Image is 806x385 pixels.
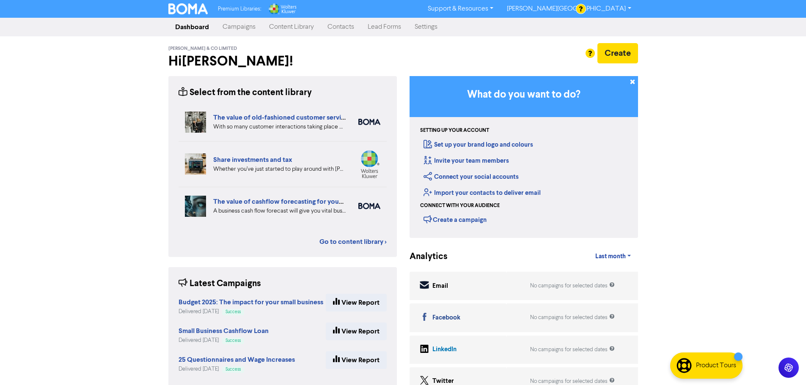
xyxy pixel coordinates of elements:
[168,3,208,14] img: BOMA Logo
[268,3,297,14] img: Wolters Kluwer
[530,314,615,322] div: No campaigns for selected dates
[179,365,295,373] div: Delivered [DATE]
[424,141,533,149] a: Set up your brand logo and colours
[179,298,323,306] strong: Budget 2025: The impact for your small business
[410,76,638,238] div: Getting Started in BOMA
[213,113,412,122] a: The value of old-fashioned customer service: getting data insights
[420,127,489,134] div: Setting up your account
[213,156,292,164] a: Share investments and tax
[179,355,295,364] strong: 25 Questionnaires and Wage Increases
[179,308,323,316] div: Delivered [DATE]
[420,202,500,210] div: Connect with your audience
[179,327,269,335] strong: Small Business Cashflow Loan
[326,294,387,311] a: View Report
[179,299,323,306] a: Budget 2025: The impact for your small business
[424,213,487,226] div: Create a campaign
[213,123,346,131] div: With so many customer interactions taking place online, your online customer service has to be fi...
[179,328,269,335] a: Small Business Cashflow Loan
[168,53,397,69] h2: Hi [PERSON_NAME] !
[213,197,369,206] a: The value of cashflow forecasting for your business
[424,157,509,165] a: Invite your team members
[421,2,500,16] a: Support & Resources
[213,165,346,174] div: Whether you’ve just started to play around with Sharesies, or are already comfortably managing yo...
[179,357,295,363] a: 25 Questionnaires and Wage Increases
[358,203,380,209] img: boma_accounting
[595,253,626,260] span: Last month
[262,19,321,35] a: Content Library
[218,6,261,12] span: Premium Libraries:
[432,345,457,355] div: LinkedIn
[226,367,241,371] span: Success
[216,19,262,35] a: Campaigns
[319,237,387,247] a: Go to content library >
[358,119,380,125] img: boma
[424,189,541,197] a: Import your contacts to deliver email
[589,248,638,265] a: Last month
[597,43,638,63] button: Create
[764,344,806,385] iframe: Chat Widget
[179,86,312,99] div: Select from the content library
[424,173,519,181] a: Connect your social accounts
[432,313,460,323] div: Facebook
[226,339,241,343] span: Success
[500,2,638,16] a: [PERSON_NAME][GEOGRAPHIC_DATA]
[432,281,448,291] div: Email
[361,19,408,35] a: Lead Forms
[168,19,216,35] a: Dashboard
[226,310,241,314] span: Success
[422,89,625,101] h3: What do you want to do?
[213,207,346,216] div: A business cash flow forecast will give you vital business intelligence to help you scenario-plan...
[326,351,387,369] a: View Report
[410,250,437,263] div: Analytics
[326,322,387,340] a: View Report
[530,346,615,354] div: No campaigns for selected dates
[168,46,237,52] span: [PERSON_NAME] & Co Limited
[358,150,380,178] img: wolters_kluwer
[179,277,261,290] div: Latest Campaigns
[530,282,615,290] div: No campaigns for selected dates
[408,19,444,35] a: Settings
[321,19,361,35] a: Contacts
[179,336,269,344] div: Delivered [DATE]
